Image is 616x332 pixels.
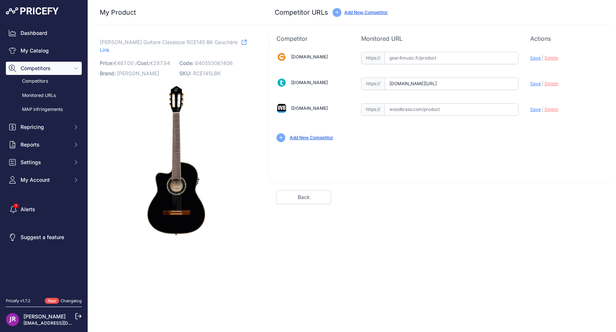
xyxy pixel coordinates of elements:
a: Add New Competitor [344,10,388,15]
a: [DOMAIN_NAME] [291,105,328,111]
div: Pricefy v1.7.2 [6,298,30,304]
span: https:// [361,77,385,90]
span: Save [530,107,541,112]
span: Delete [544,81,558,86]
span: New [45,298,59,304]
span: https:// [361,52,385,64]
a: Add New Competitor [290,135,333,140]
a: My Catalog [6,44,82,57]
span: Save [530,81,541,86]
a: Suggest a feature [6,231,82,244]
a: [PERSON_NAME] [23,313,66,320]
a: [DOMAIN_NAME] [291,80,328,85]
span: Delete [544,55,558,61]
a: Changelog [60,298,82,303]
span: | [542,107,543,112]
span: | [542,55,543,61]
button: Settings [6,156,82,169]
button: Reports [6,138,82,151]
button: Competitors [6,62,82,75]
span: Competitors [21,65,69,72]
a: Back [276,190,331,204]
a: Monitored URLs [6,89,82,102]
a: Dashboard [6,26,82,40]
span: Code: [179,60,194,66]
span: SKU: [179,70,191,76]
span: Settings [21,159,69,166]
input: thomann.fr/product [385,77,518,90]
span: Reports [21,141,69,148]
p: Actions [530,34,603,43]
button: Repricing [6,120,82,134]
span: Price: [100,60,114,66]
span: 467.00 [117,60,134,66]
a: [DOMAIN_NAME] [291,54,328,59]
span: / € [135,60,170,66]
h3: Competitor URLs [275,7,328,18]
span: RCE145LBK [193,70,221,76]
span: 287.94 [153,60,170,66]
nav: Sidebar [6,26,82,289]
input: gear4music.fr/product [385,52,518,64]
a: Competitors [6,75,82,88]
button: My Account [6,173,82,187]
span: Save [530,55,541,61]
span: Cost: [137,60,150,66]
span: Delete [544,107,558,112]
span: My Account [21,176,69,184]
a: Link [100,37,247,54]
p: Monitored URL [361,34,518,43]
p: Competitor [276,34,349,43]
span: Brand: [100,70,115,76]
span: Repricing [21,123,69,131]
img: Pricefy Logo [6,7,59,15]
span: [PERSON_NAME] Guitare Classique RCE145 BK Gauchère [100,37,238,47]
a: [EMAIL_ADDRESS][DOMAIN_NAME] [23,320,100,326]
a: Alerts [6,203,82,216]
input: woodbrass.com/product [385,103,518,116]
h3: My Product [100,7,254,18]
a: MAP infringements [6,103,82,116]
span: [PERSON_NAME] [117,70,159,76]
span: 840553061406 [195,60,233,66]
span: https:// [361,103,385,116]
p: € [100,58,175,68]
span: | [542,81,543,86]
